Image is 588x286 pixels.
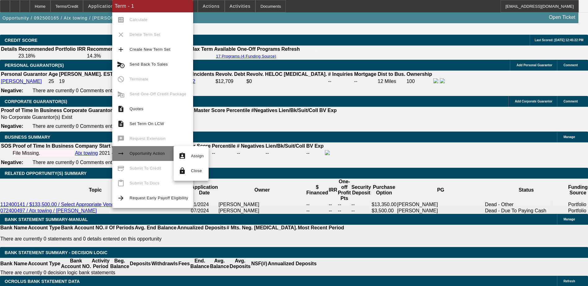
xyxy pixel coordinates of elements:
[177,225,226,231] th: Annualized Deposits
[198,0,224,12] button: Actions
[564,135,575,139] span: Manage
[568,208,588,214] td: Portfolio
[212,143,235,149] b: Percentile
[338,179,351,201] th: One-off Profit Pts
[86,46,152,52] th: Recommended One Off IRR
[229,258,251,270] th: Avg. Deposits
[440,78,445,83] img: linkedin-icon.png
[371,179,397,201] th: Purchase Option
[328,78,353,85] td: --
[397,201,484,208] td: [PERSON_NAME]
[151,258,178,270] th: Withdrawls
[1,143,12,149] th: SOS
[218,201,306,208] td: [PERSON_NAME]
[75,150,98,156] a: Atx towing
[351,201,371,208] td: --
[371,201,397,208] td: $13,350.00
[251,258,267,270] th: NSF(#)
[328,71,353,77] b: # Inquiries
[279,108,318,113] b: Lien/Bk/Suit/Coll
[246,71,327,77] b: Revolv. HELOC [MEDICAL_DATA].
[484,201,568,208] td: Dead - Other
[2,15,133,20] span: Opportunity / 092500165 / Atx towing / [PERSON_NAME]
[5,279,80,284] span: OCROLUS BANK STATEMENT DATA
[484,208,568,214] td: Dead - Due To Paying Cash
[28,225,61,231] th: Account Type
[329,208,338,214] td: --
[91,258,110,270] th: Activity Period
[215,71,245,77] b: Revolv. Debt
[546,12,578,23] a: Open Ticket
[251,108,278,113] b: #Negatives
[5,171,86,176] span: RELATED OPPORTUNITY(S) SUMMARY
[130,258,151,270] th: Deposits
[397,208,484,214] td: [PERSON_NAME]
[18,53,86,59] td: 23.18%
[61,225,105,231] th: Bank Account NO.
[354,78,377,85] td: --
[33,123,164,129] span: There are currently 0 Comments entered on this opportunity
[135,225,177,231] th: Avg. End Balance
[192,71,214,77] b: Incidents
[325,150,330,155] img: facebook-icon.png
[226,225,298,231] th: # Mts. Neg. [MEDICAL_DATA].
[112,143,142,149] b: # Employees
[5,99,67,104] span: CORPORATE GUARANTOR(S)
[5,250,108,255] span: Bank Statement Summary - Decision Logic
[1,107,62,114] th: Proof of Time In Business
[306,150,324,157] td: --
[18,46,86,52] th: Recommended Portfolio IRR
[99,143,110,149] b: Start
[75,143,98,149] b: Company
[1,71,47,77] b: Personal Guarantor
[218,179,306,201] th: Owner
[564,218,575,221] span: Manage
[246,78,327,85] td: $0
[329,201,338,208] td: --
[1,79,42,84] a: [PERSON_NAME]
[178,258,190,270] th: Fees
[5,63,64,68] span: PERSONAL GUARANTOR(S)
[237,143,264,149] b: # Negatives
[329,179,338,201] th: IRR
[214,46,281,52] th: Available One-Off Programs
[230,4,251,9] span: Activities
[1,160,23,165] b: Negative:
[176,108,225,113] b: Paynet Master Score
[568,201,588,208] td: Portfolio
[215,78,245,85] td: $12,709
[306,179,328,201] th: $ Financed
[338,208,351,214] td: --
[1,46,17,52] th: Details
[515,100,552,103] span: Add Corporate Guarantor
[0,236,344,242] p: There are currently 0 statements and 0 details entered on this opportunity
[397,179,484,201] th: PG
[48,78,58,85] td: 25
[306,143,324,149] b: BV Exp
[0,202,190,207] a: 112400141 / $133,500.00 / Select Appropriate Vendor / Atx towing / [PERSON_NAME]
[5,217,88,222] span: BANK STATEMENT SUMMARY-MANUAL
[371,208,397,214] td: $3,500.00
[191,179,218,201] th: Application Date
[99,150,111,157] td: 2021
[61,258,91,270] th: Bank Account NO.
[281,46,300,52] th: Refresh
[226,108,250,113] b: Percentile
[212,150,235,156] div: --
[88,4,113,9] span: Application
[59,71,113,77] b: [PERSON_NAME]. EST
[33,88,164,93] span: There are currently 0 Comments entered on this opportunity
[564,100,578,103] span: Comment
[112,150,115,156] span: --
[564,63,578,67] span: Comment
[406,71,432,77] b: Ownership
[266,143,305,149] b: Lien/Bk/Suit/Coll
[0,208,97,213] a: 072400497 / Atx towing / [PERSON_NAME]
[191,208,218,214] td: 07/2024
[535,38,583,42] span: Last Scored: [DATE] 12:45:22 PM
[63,108,112,113] b: Corporate Guarantor
[306,208,328,214] td: --
[484,179,568,201] th: Status
[338,201,351,208] td: --
[378,78,406,85] td: 12 Miles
